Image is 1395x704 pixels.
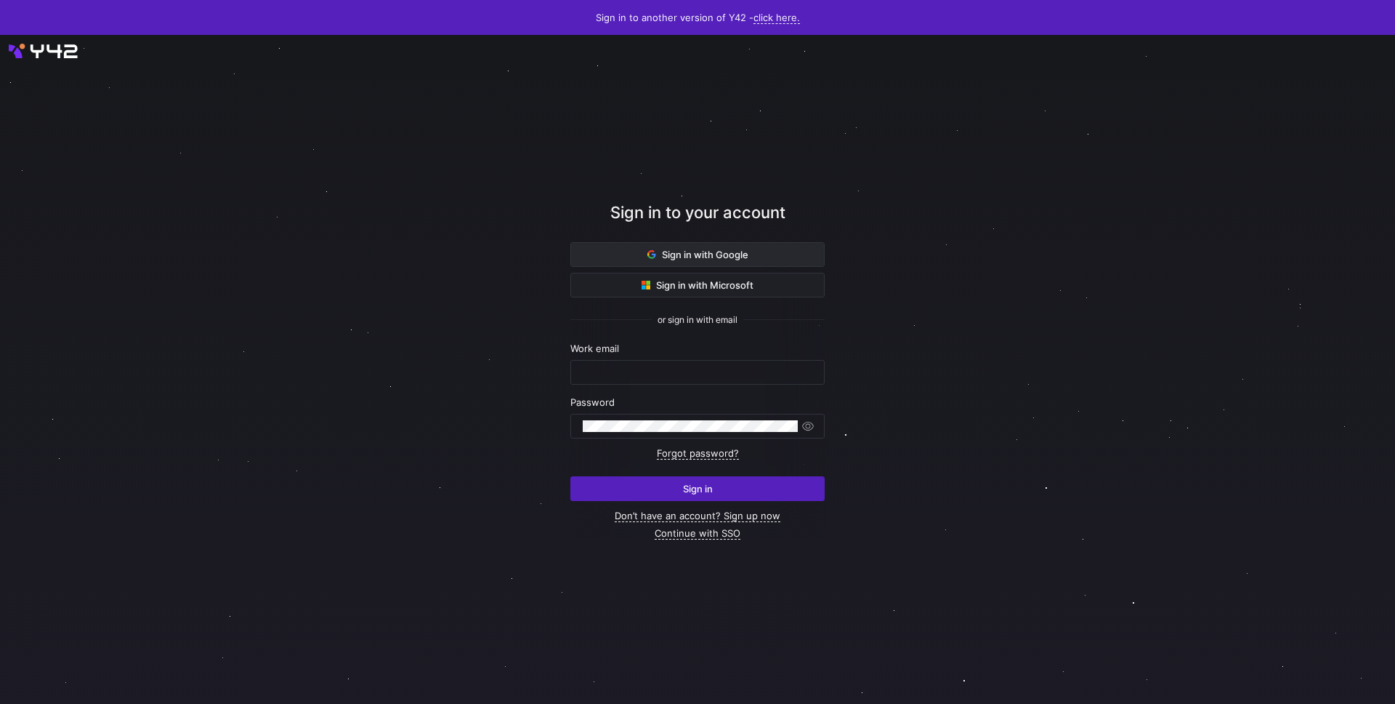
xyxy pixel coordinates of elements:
[570,396,615,408] span: Password
[655,527,740,540] a: Continue with SSO
[657,447,739,460] a: Forgot password?
[683,483,713,495] span: Sign in
[570,201,825,242] div: Sign in to your account
[570,242,825,267] button: Sign in with Google
[642,279,753,291] span: Sign in with Microsoft
[615,510,780,522] a: Don’t have an account? Sign up now
[658,315,737,325] span: or sign in with email
[570,476,825,501] button: Sign in
[570,343,619,354] span: Work email
[570,273,825,297] button: Sign in with Microsoft
[647,249,748,260] span: Sign in with Google
[753,12,800,24] a: click here.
